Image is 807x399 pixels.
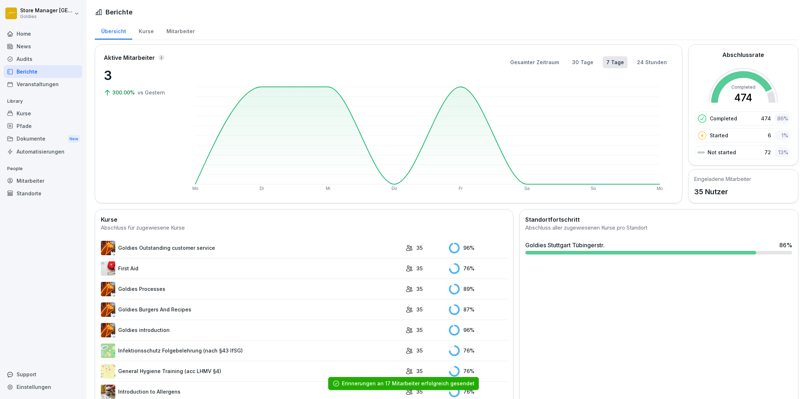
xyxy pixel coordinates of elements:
text: So [591,186,596,191]
a: DokumenteNew [4,132,82,146]
a: Übersicht [95,21,132,40]
h2: Standortfortschritt [525,215,792,224]
p: Goldies [20,14,73,19]
div: 76 % [449,263,507,274]
a: Goldies Stuttgart Tübingerstr.86% [522,238,795,257]
img: dxikevl05c274fqjcx4fmktu.png [101,385,115,399]
div: Support [4,368,82,381]
p: 35 [416,265,423,272]
div: 96 % [449,325,507,336]
text: Mo [657,186,663,191]
div: 86 % [775,113,790,124]
p: 35 [416,306,423,313]
a: Infektionsschutz Folgebelehrung (nach §43 IfSG) [101,343,402,358]
a: Berichte [4,65,82,78]
p: 35 [416,326,423,334]
p: 474 [761,115,771,122]
p: 35 Nutzer [694,186,751,197]
p: People [4,163,82,174]
h2: Abschlussrate [722,50,764,59]
a: Mitarbeiter [160,21,201,40]
div: 76 % [449,386,507,397]
p: Store Manager [GEOGRAPHIC_DATA] [20,8,73,14]
text: Di [259,186,263,191]
a: Goldies introduction [101,323,402,337]
div: 13 % [775,147,790,158]
p: Library [4,96,82,107]
button: Gesamter Zeitraum [507,56,563,68]
div: Goldies Stuttgart Tübingerstr. [525,241,605,249]
a: Automatisierungen [4,145,82,158]
text: Do [392,186,397,191]
a: Einstellungen [4,381,82,393]
a: Kurse [4,107,82,120]
button: 24 Stunden [633,56,670,68]
a: Mitarbeiter [4,174,82,187]
img: tgff07aey9ahi6f4hltuk21p.png [101,343,115,358]
p: Completed [710,115,737,122]
a: News [4,40,82,53]
img: rd8noi9myd5hshrmayjayi2t.png [101,364,115,378]
p: 35 [416,347,423,354]
text: Mi [326,186,330,191]
div: Abschluss für zugewiesene Kurse [101,224,507,232]
a: General Hygiene Training (acc LHMV §4) [101,364,402,378]
text: Fr [459,186,463,191]
p: 3 [104,66,176,85]
h2: Kurse [101,215,507,224]
a: Kurse [132,21,160,40]
div: Erinnerungen an 17 Mitarbeiter erfolgreich gesendet [342,380,474,387]
img: xhwwoh3j1t8jhueqc8254ve9.png [101,323,115,337]
h1: Berichte [106,7,133,17]
img: ovcsqbf2ewum2utvc3o527vw.png [101,261,115,276]
p: Started [710,132,728,139]
p: 35 [416,244,423,252]
a: Audits [4,53,82,65]
p: 35 [416,367,423,375]
a: Veranstaltungen [4,78,82,90]
a: First Aid [101,261,402,276]
div: 1 % [775,130,790,141]
a: Standorte [4,187,82,200]
div: 76 % [449,366,507,377]
p: Aktive Mitarbeiter [104,53,155,62]
a: Pfade [4,120,82,132]
div: 96 % [449,243,507,253]
h5: Eingeladene Mitarbeiter [694,175,751,183]
div: Dokumente [4,132,82,146]
div: 89 % [449,284,507,294]
button: 7 Tage [603,56,628,68]
p: 6 [768,132,771,139]
a: Goldies Outstanding customer service [101,241,402,255]
text: Sa [524,186,530,191]
p: 300.00% [112,89,136,96]
p: Not started [708,148,736,156]
div: 87 % [449,304,507,315]
button: 30 Tage [569,56,597,68]
div: Abschluss aller zugewiesenen Kurse pro Standort [525,224,792,232]
p: vs Gestern [138,89,165,96]
div: 86 % [779,241,792,249]
a: Goldies Processes [101,282,402,296]
a: Goldies Burgers And Recipes [101,302,402,317]
img: q57webtpjdb10dpomrq0869v.png [101,302,115,317]
div: New [68,135,80,143]
img: dstmp2epwm636xymg8o1eqib.png [101,282,115,296]
div: 76 % [449,345,507,356]
text: Mo [192,186,199,191]
img: p739flnsdh8gpse8zjqpm4at.png [101,241,115,255]
a: Home [4,27,82,40]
